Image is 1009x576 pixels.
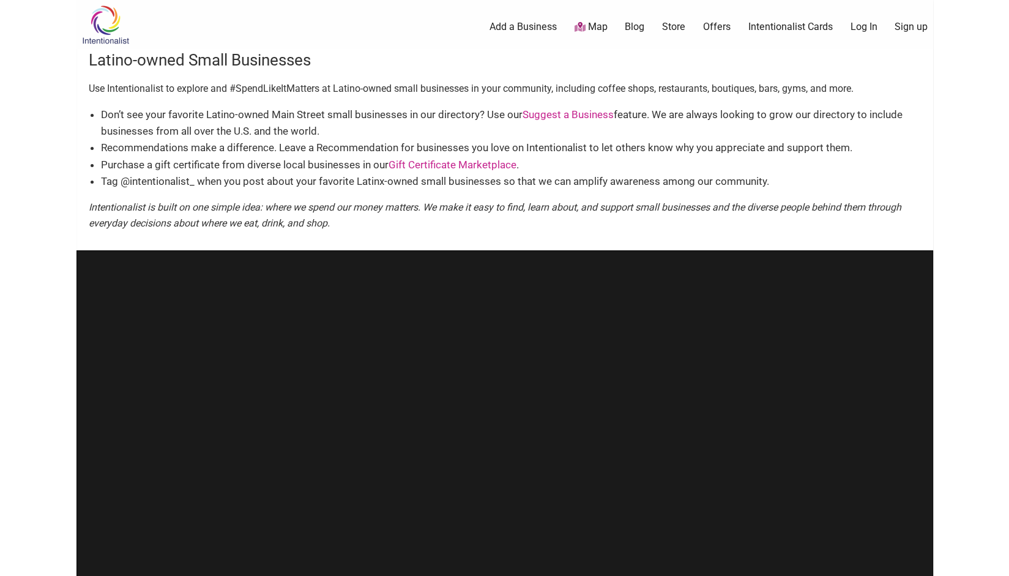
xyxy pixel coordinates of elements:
[101,157,921,173] li: Purchase a gift certificate from diverse local businesses in our .
[748,20,833,34] a: Intentionalist Cards
[490,20,557,34] a: Add a Business
[89,81,921,97] p: Use Intentionalist to explore and #SpendLikeItMatters at Latino-owned small businesses in your co...
[850,20,877,34] a: Log In
[625,20,644,34] a: Blog
[101,107,921,140] li: Don’t see your favorite Latino-owned Main Street small businesses in our directory? Use our featu...
[101,140,921,156] li: Recommendations make a difference. Leave a Recommendation for businesses you love on Intentionali...
[101,173,921,190] li: Tag @intentionalist_ when you post about your favorite Latinx-owned small businesses so that we c...
[523,108,614,121] a: Suggest a Business
[76,5,135,45] img: Intentionalist
[89,49,921,71] h3: Latino-owned Small Businesses
[574,20,607,34] a: Map
[662,20,685,34] a: Store
[389,159,516,171] a: Gift Certificate Marketplace
[89,201,901,229] em: Intentionalist is built on one simple idea: where we spend our money matters. We make it easy to ...
[895,20,928,34] a: Sign up
[703,20,731,34] a: Offers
